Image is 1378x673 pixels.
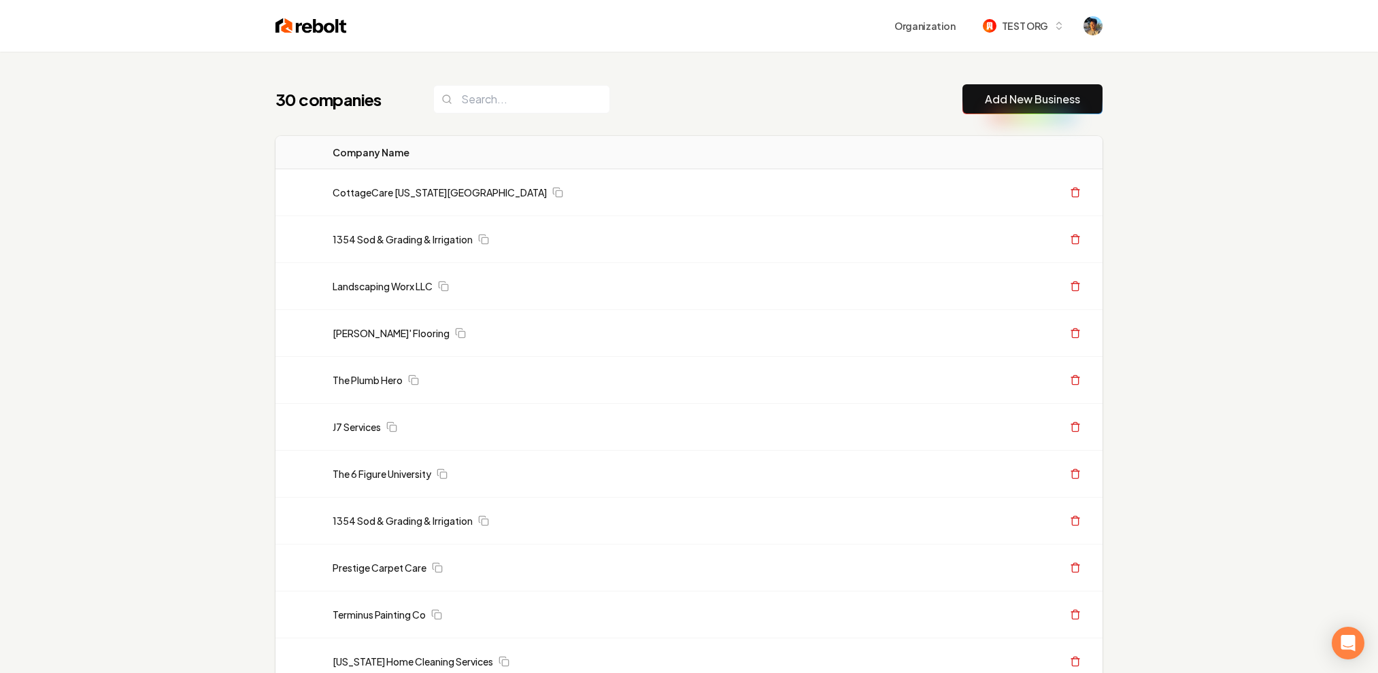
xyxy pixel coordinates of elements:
[275,16,347,35] img: Rebolt Logo
[333,326,450,340] a: [PERSON_NAME]' Flooring
[962,84,1103,114] button: Add New Business
[333,420,381,434] a: J7 Services
[333,186,547,199] a: CottageCare [US_STATE][GEOGRAPHIC_DATA]
[333,608,426,621] a: Terminus Painting Co
[333,561,426,574] a: Prestige Carpet Care
[333,514,473,528] a: 1354 Sod & Grading & Irrigation
[333,655,493,668] a: [US_STATE] Home Cleaning Services
[886,14,964,38] button: Organization
[333,467,431,481] a: The 6 Figure University
[275,88,406,110] h1: 30 companies
[333,279,433,293] a: Landscaping Worx LLC
[1083,16,1103,35] button: Open user button
[333,373,403,387] a: The Plumb Hero
[985,91,1080,107] a: Add New Business
[333,232,473,246] a: 1354 Sod & Grading & Irrigation
[433,85,610,114] input: Search...
[983,19,996,33] img: TEST ORG
[322,136,775,169] th: Company Name
[1332,627,1364,659] div: Open Intercom Messenger
[1002,19,1048,33] span: TEST ORG
[1083,16,1103,35] img: Aditya Nair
